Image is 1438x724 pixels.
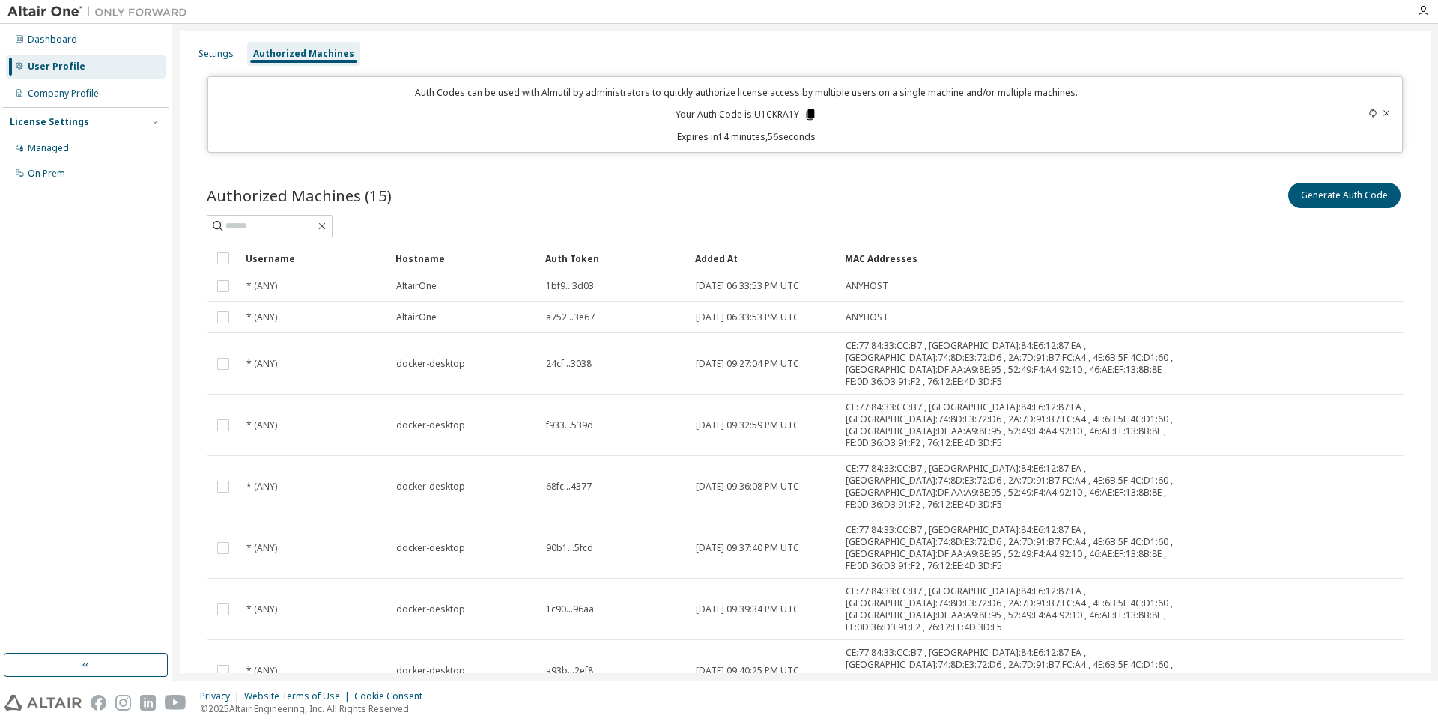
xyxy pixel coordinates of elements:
span: a93b...2ef8 [546,665,593,677]
button: Generate Auth Code [1288,183,1401,208]
span: [DATE] 09:37:40 PM UTC [696,542,799,554]
span: * (ANY) [246,542,277,554]
span: ANYHOST [846,311,888,323]
span: docker-desktop [396,665,465,677]
img: linkedin.svg [140,695,156,711]
div: Authorized Machines [253,48,354,60]
span: 24cf...3038 [546,358,592,370]
span: 90b1...5fcd [546,542,593,554]
div: Company Profile [28,88,99,100]
span: docker-desktop [396,481,465,493]
p: Auth Codes can be used with Almutil by administrators to quickly authorize license access by mult... [217,86,1276,99]
span: * (ANY) [246,358,277,370]
span: [DATE] 09:32:59 PM UTC [696,419,799,431]
span: 1c90...96aa [546,603,594,615]
div: Managed [28,142,69,154]
img: altair_logo.svg [4,695,82,711]
div: Added At [695,246,833,270]
span: CE:77:84:33:CC:B7 , [GEOGRAPHIC_DATA]:84:E6:12:87:EA , [GEOGRAPHIC_DATA]:74:8D:E3:72:D6 , 2A:7D:9... [846,585,1238,633]
span: [DATE] 09:36:08 PM UTC [696,481,799,493]
span: a752...3e67 [546,311,595,323]
span: ANYHOST [846,280,888,292]
span: CE:77:84:33:CC:B7 , [GEOGRAPHIC_DATA]:84:E6:12:87:EA , [GEOGRAPHIC_DATA]:74:8D:E3:72:D6 , 2A:7D:9... [846,401,1238,449]
span: [DATE] 09:40:25 PM UTC [696,665,799,677]
span: f933...539d [546,419,593,431]
img: facebook.svg [91,695,106,711]
img: Altair One [7,4,195,19]
span: CE:77:84:33:CC:B7 , [GEOGRAPHIC_DATA]:84:E6:12:87:EA , [GEOGRAPHIC_DATA]:74:8D:E3:72:D6 , 2A:7D:9... [846,524,1238,572]
span: [DATE] 09:39:34 PM UTC [696,603,799,615]
span: CE:77:84:33:CC:B7 , [GEOGRAPHIC_DATA]:84:E6:12:87:EA , [GEOGRAPHIC_DATA]:74:8D:E3:72:D6 , 2A:7D:9... [846,463,1238,511]
div: On Prem [28,168,65,180]
span: [DATE] 09:27:04 PM UTC [696,358,799,370]
span: AltairOne [396,311,437,323]
img: instagram.svg [115,695,131,711]
span: * (ANY) [246,311,277,323]
span: * (ANY) [246,603,277,615]
span: [DATE] 06:33:53 PM UTC [696,280,799,292]
img: youtube.svg [165,695,186,711]
div: Username [246,246,383,270]
p: Your Auth Code is: U1CKRA1Y [676,108,817,121]
p: © 2025 Altair Engineering, Inc. All Rights Reserved. [200,702,431,715]
span: docker-desktop [396,542,465,554]
div: Dashboard [28,34,77,46]
span: AltairOne [396,280,437,292]
span: CE:77:84:33:CC:B7 , [GEOGRAPHIC_DATA]:84:E6:12:87:EA , [GEOGRAPHIC_DATA]:74:8D:E3:72:D6 , 2A:7D:9... [846,340,1238,388]
div: Website Terms of Use [244,690,354,702]
span: 68fc...4377 [546,481,592,493]
span: * (ANY) [246,280,277,292]
div: Cookie Consent [354,690,431,702]
span: 1bf9...3d03 [546,280,594,292]
span: * (ANY) [246,481,277,493]
span: * (ANY) [246,665,277,677]
div: User Profile [28,61,85,73]
span: docker-desktop [396,603,465,615]
span: [DATE] 06:33:53 PM UTC [696,311,799,323]
p: Expires in 14 minutes, 56 seconds [217,130,1276,143]
div: Auth Token [545,246,683,270]
div: MAC Addresses [845,246,1239,270]
span: docker-desktop [396,419,465,431]
span: * (ANY) [246,419,277,431]
div: Settings [198,48,234,60]
span: Authorized Machines (15) [207,185,392,206]
span: CE:77:84:33:CC:B7 , [GEOGRAPHIC_DATA]:84:E6:12:87:EA , [GEOGRAPHIC_DATA]:74:8D:E3:72:D6 , 2A:7D:9... [846,647,1238,695]
span: docker-desktop [396,358,465,370]
div: Privacy [200,690,244,702]
div: License Settings [10,116,89,128]
div: Hostname [395,246,533,270]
